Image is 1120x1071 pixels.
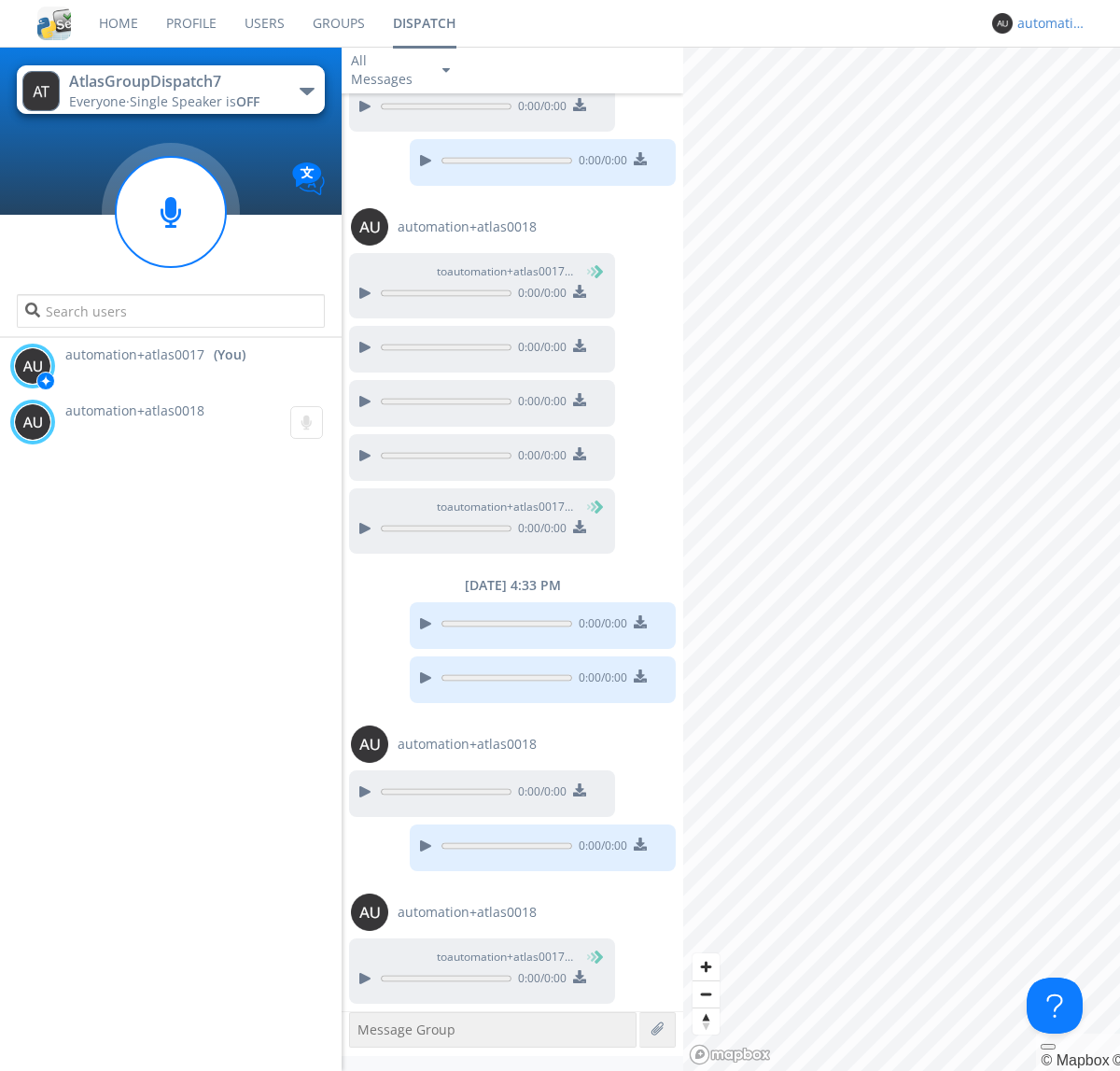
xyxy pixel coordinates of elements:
[22,71,60,111] img: 373638.png
[437,263,577,280] span: to automation+atlas0017
[573,783,586,796] img: download media button
[442,68,450,73] img: caret-down-sm.svg
[437,949,577,965] span: to automation+atlas0017
[574,949,602,965] span: (You)
[1017,14,1087,33] div: automation+atlas0017
[69,92,279,111] div: Everyone ·
[573,393,586,406] img: download media button
[693,1008,720,1035] span: Reset bearing to north
[1041,1044,1056,1050] button: Toggle attribution
[14,403,51,441] img: 373638.png
[130,92,259,110] span: Single Speaker is
[398,735,537,754] span: automation+atlas0018
[511,393,567,414] span: 0:00 / 0:00
[214,345,245,364] div: (You)
[14,347,51,385] img: 373638.png
[573,98,586,111] img: download media button
[573,285,586,298] img: download media button
[573,339,586,352] img: download media button
[511,970,567,991] span: 0:00 / 0:00
[351,208,388,246] img: 373638.png
[511,520,567,541] span: 0:00 / 0:00
[693,953,720,980] button: Zoom in
[572,838,627,858] span: 0:00 / 0:00
[634,838,647,851] img: download media button
[65,345,204,364] span: automation+atlas0017
[572,615,627,636] span: 0:00 / 0:00
[292,162,325,195] img: Translation enabled
[1027,978,1083,1034] iframe: Toggle Customer Support
[574,263,602,279] span: (You)
[689,1044,771,1065] a: Mapbox logo
[634,615,647,628] img: download media button
[511,98,567,119] span: 0:00 / 0:00
[511,285,567,305] span: 0:00 / 0:00
[351,726,388,763] img: 373638.png
[693,981,720,1008] span: Zoom out
[572,669,627,690] span: 0:00 / 0:00
[236,92,259,110] span: OFF
[342,576,683,595] div: [DATE] 4:33 PM
[634,669,647,683] img: download media button
[511,339,567,359] span: 0:00 / 0:00
[573,970,586,983] img: download media button
[992,13,1013,34] img: 373638.png
[511,447,567,468] span: 0:00 / 0:00
[693,1008,720,1035] button: Reset bearing to north
[1041,1052,1109,1068] a: Mapbox
[573,447,586,460] img: download media button
[398,218,537,236] span: automation+atlas0018
[574,499,602,514] span: (You)
[351,51,426,89] div: All Messages
[573,520,586,533] img: download media button
[17,65,324,114] button: AtlasGroupDispatch7Everyone·Single Speaker isOFF
[693,980,720,1008] button: Zoom out
[37,7,71,40] img: cddb5a64eb264b2086981ab96f4c1ba7
[351,894,388,931] img: 373638.png
[634,152,647,165] img: download media button
[17,294,324,328] input: Search users
[511,783,567,804] span: 0:00 / 0:00
[437,499,577,515] span: to automation+atlas0017
[398,903,537,922] span: automation+atlas0018
[69,71,279,92] div: AtlasGroupDispatch7
[572,152,627,173] span: 0:00 / 0:00
[65,402,204,419] span: automation+atlas0018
